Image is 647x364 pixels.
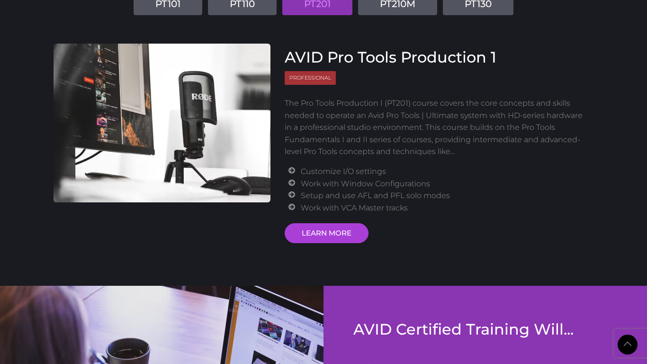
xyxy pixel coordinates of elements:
img: AVID Pro Tools Production 1 Course cover [54,44,270,202]
a: Back to Top [618,335,638,355]
li: Customize I/O settings [301,165,586,178]
li: Work with Window Configurations [301,178,586,190]
h3: AVID Certified Training Will... [353,320,578,338]
h3: AVID Pro Tools Production 1 [285,48,587,66]
li: Work with VCA Master tracks [301,202,586,214]
span: Professional [285,71,336,85]
p: The Pro Tools Production I (PT201) course covers the core concepts and skills needed to operate a... [285,97,587,158]
a: LEARN MORE [285,223,368,243]
li: Setup and use AFL and PFL solo modes [301,190,586,202]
